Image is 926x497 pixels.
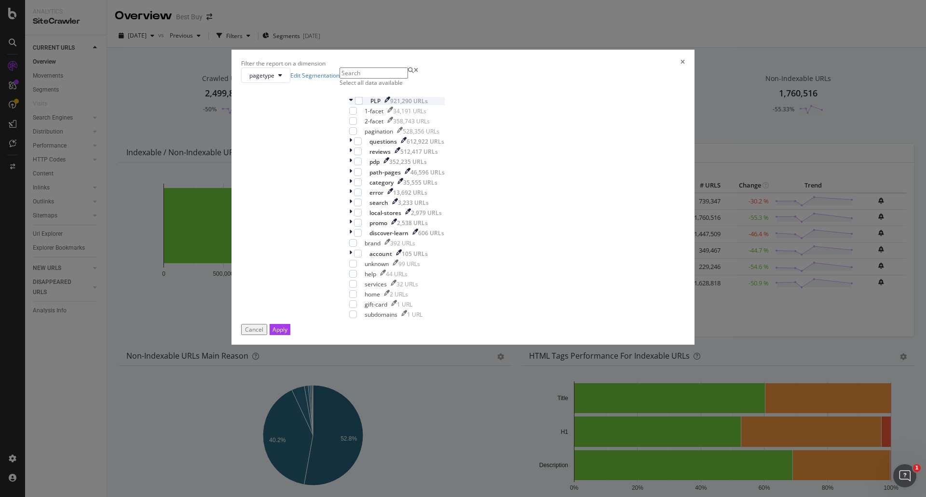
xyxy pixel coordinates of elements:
[231,50,694,345] div: modal
[386,270,408,278] div: 44 URLs
[393,107,426,115] div: 34,191 URLs
[410,168,445,176] div: 46,596 URLs
[681,59,685,67] div: times
[365,280,387,288] div: services
[402,250,428,258] div: 105 URLs
[370,97,381,105] div: PLP
[340,67,408,79] input: Search
[241,59,326,67] div: Filter the report on a dimension
[340,79,454,87] div: Select all data available
[407,310,422,319] div: 1 URL
[365,300,387,309] div: gift-card
[393,117,430,125] div: 358,743 URLs
[369,199,388,207] div: search
[241,67,290,83] button: pagetype
[249,71,274,80] span: pagetype
[400,148,438,156] div: 512,417 URLs
[241,324,267,335] button: Cancel
[403,127,439,135] div: 528,356 URLs
[369,168,401,176] div: path-pages
[369,137,397,146] div: questions
[393,188,427,197] div: 13,692 URLs
[365,260,389,268] div: unknown
[369,158,380,166] div: pdp
[365,117,383,125] div: 2-facet
[245,325,263,334] div: Cancel
[369,188,383,197] div: error
[365,239,381,247] div: brand
[365,127,393,135] div: pagination
[390,290,408,298] div: 2 URLs
[365,290,380,298] div: home
[272,325,287,334] div: Apply
[270,324,290,335] button: Apply
[893,464,916,487] iframe: Intercom live chat
[369,178,394,187] div: category
[365,270,376,278] div: help
[403,178,437,187] div: 35,555 URLs
[369,250,392,258] div: account
[398,199,429,207] div: 3,233 URLs
[389,158,427,166] div: 352,235 URLs
[390,97,428,105] div: 921,290 URLs
[411,209,442,217] div: 2,979 URLs
[369,229,409,237] div: discover-learn
[397,219,428,227] div: 2,538 URLs
[913,464,921,472] span: 1
[398,260,420,268] div: 99 URLs
[290,71,340,80] a: Edit Segmentation
[418,229,444,237] div: 606 URLs
[397,300,412,309] div: 1 URL
[407,137,444,146] div: 612,922 URLs
[369,209,401,217] div: local-stores
[390,239,415,247] div: 392 URLs
[369,219,387,227] div: promo
[396,280,418,288] div: 32 URLs
[365,107,383,115] div: 1-facet
[369,148,391,156] div: reviews
[365,310,397,319] div: subdomains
